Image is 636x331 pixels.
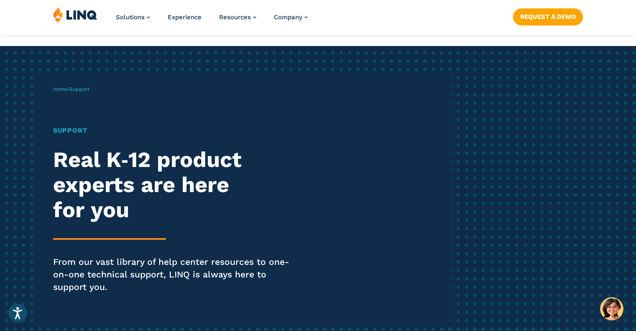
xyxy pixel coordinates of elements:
[219,13,256,21] a: Resources
[513,7,583,25] nav: Button Navigation
[219,13,251,21] span: Resources
[513,8,583,25] a: Request a Demo
[53,147,298,222] h2: Real K‑12 product experts are here for you
[600,297,623,321] button: Hello, have a question? Let’s chat.
[69,86,89,92] span: Support
[116,13,150,21] a: Solutions
[274,13,302,21] span: Company
[53,86,89,92] span: /
[116,13,145,21] span: Solutions
[116,7,308,34] nav: Primary Navigation
[168,13,202,21] a: Experience
[53,7,97,23] img: LINQ | K‑12 Software
[274,13,308,21] a: Company
[53,86,67,92] a: Home
[53,126,298,136] h1: Support
[53,256,298,293] p: From our vast library of help center resources to one-on-one technical support, LINQ is always he...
